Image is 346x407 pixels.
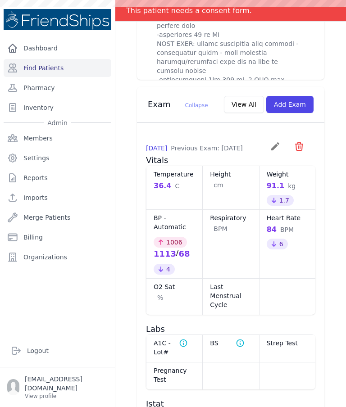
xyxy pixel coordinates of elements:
img: Medical Missions EMR [4,9,111,30]
dt: Pregnancy Test [154,366,195,384]
a: Imports [4,189,111,207]
div: 1.7 [267,195,294,206]
p: [EMAIL_ADDRESS][DOMAIN_NAME] [25,375,108,393]
dt: BP - Automatic [154,213,195,231]
a: Organizations [4,248,111,266]
span: cm [214,181,223,190]
div: 91.1 [267,181,308,191]
a: Billing [4,228,111,246]
div: 68 [179,248,190,260]
a: Merge Patients [4,208,111,226]
a: Settings [4,149,111,167]
dt: Last Menstrual Cycle [210,282,251,309]
button: Add Exam [266,96,314,113]
span: Admin [44,118,71,127]
div: 6 [267,239,288,249]
div: 1113 [154,248,176,260]
dt: Respiratory [210,213,251,222]
p: [DATE] [146,144,243,153]
dt: Strep Test [267,339,308,348]
span: kg [288,181,296,190]
button: View All [224,96,264,113]
a: Dashboard [4,39,111,57]
dt: O2 Sat [154,282,195,291]
dt: A1C - Lot# [154,339,195,357]
span: % [157,293,163,302]
h3: Exam [148,99,208,110]
span: BPM [214,224,227,233]
a: Find Patients [4,59,111,77]
dt: BS [210,339,251,348]
dt: Weight [267,170,308,179]
a: [EMAIL_ADDRESS][DOMAIN_NAME] View profile [7,375,108,400]
dt: Temperature [154,170,195,179]
dt: Heart Rate [267,213,308,222]
dt: Height [210,170,251,179]
span: C [175,181,179,190]
span: Previous Exam: [DATE] [171,145,242,152]
a: Members [4,129,111,147]
div: 4 [154,264,175,275]
span: Collapse [185,102,208,109]
a: create [270,145,283,154]
a: Reports [4,169,111,187]
div: 1006 [154,237,187,248]
span: Vitals [146,155,168,165]
p: View profile [25,393,108,400]
div: 36.4 [154,181,195,191]
i: create [270,141,281,152]
div: / [154,248,195,260]
span: Labs [146,324,165,334]
div: 84 [267,224,308,235]
a: Inventory [4,99,111,117]
a: Pharmacy [4,79,111,97]
span: BPM [280,225,294,234]
a: Logout [7,342,108,360]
